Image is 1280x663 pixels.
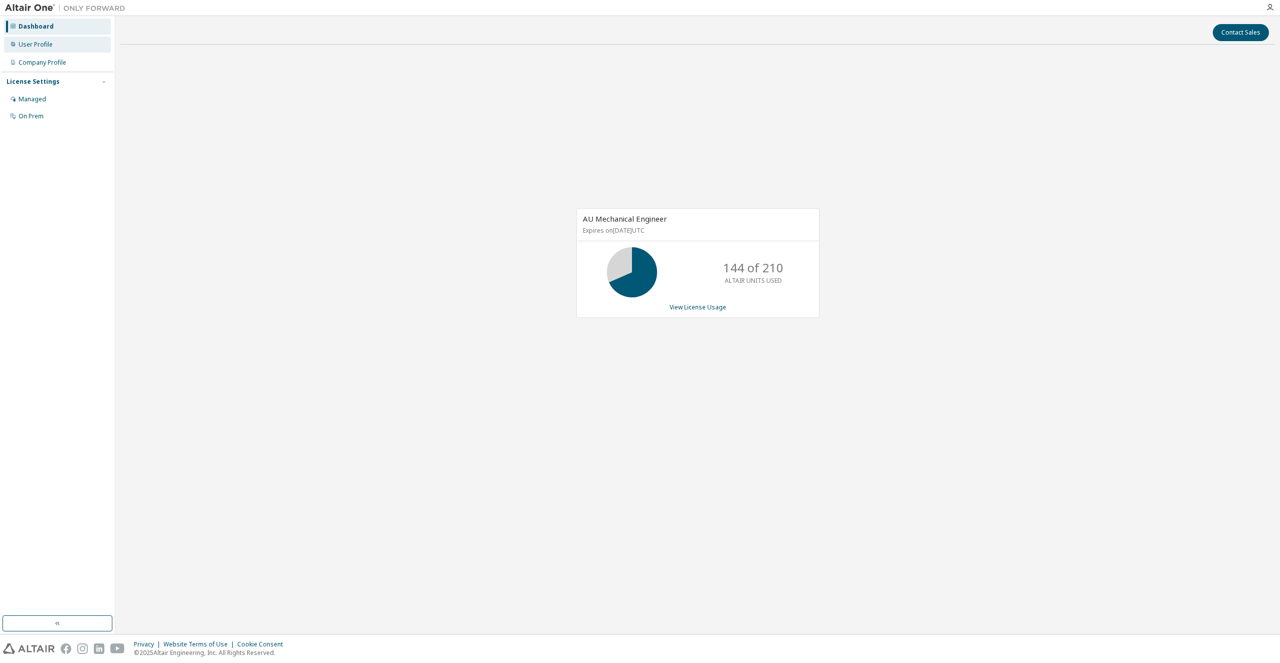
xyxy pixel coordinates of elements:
[110,643,125,654] img: youtube.svg
[1213,24,1269,41] button: Contact Sales
[94,643,104,654] img: linkedin.svg
[237,640,289,648] div: Cookie Consent
[134,640,164,648] div: Privacy
[61,643,71,654] img: facebook.svg
[134,648,289,657] p: © 2025 Altair Engineering, Inc. All Rights Reserved.
[77,643,88,654] img: instagram.svg
[723,259,783,276] p: 144 of 210
[164,640,237,648] div: Website Terms of Use
[583,214,667,224] span: AU Mechanical Engineer
[5,3,130,13] img: Altair One
[3,643,55,654] img: altair_logo.svg
[19,23,54,31] div: Dashboard
[19,41,53,49] div: User Profile
[19,112,44,120] div: On Prem
[19,95,46,103] div: Managed
[725,276,782,285] p: ALTAIR UNITS USED
[583,226,811,235] p: Expires on [DATE] UTC
[19,59,66,67] div: Company Profile
[670,303,726,311] a: View License Usage
[7,78,60,86] div: License Settings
